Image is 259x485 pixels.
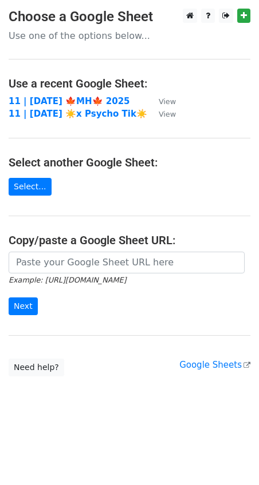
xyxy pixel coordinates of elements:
small: Example: [URL][DOMAIN_NAME] [9,276,126,284]
h4: Copy/paste a Google Sheet URL: [9,233,250,247]
small: View [159,97,176,106]
a: Google Sheets [179,360,250,370]
h3: Choose a Google Sheet [9,9,250,25]
a: Select... [9,178,52,196]
a: 11 | [DATE] 🍁MH🍁 2025 [9,96,130,106]
input: Next [9,297,38,315]
h4: Use a recent Google Sheet: [9,77,250,90]
p: Use one of the options below... [9,30,250,42]
a: 11 | [DATE] ☀️x Psycho Tik☀️ [9,109,147,119]
small: View [159,110,176,118]
a: Need help? [9,359,64,376]
input: Paste your Google Sheet URL here [9,252,245,273]
h4: Select another Google Sheet: [9,156,250,169]
a: View [147,109,176,119]
a: View [147,96,176,106]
